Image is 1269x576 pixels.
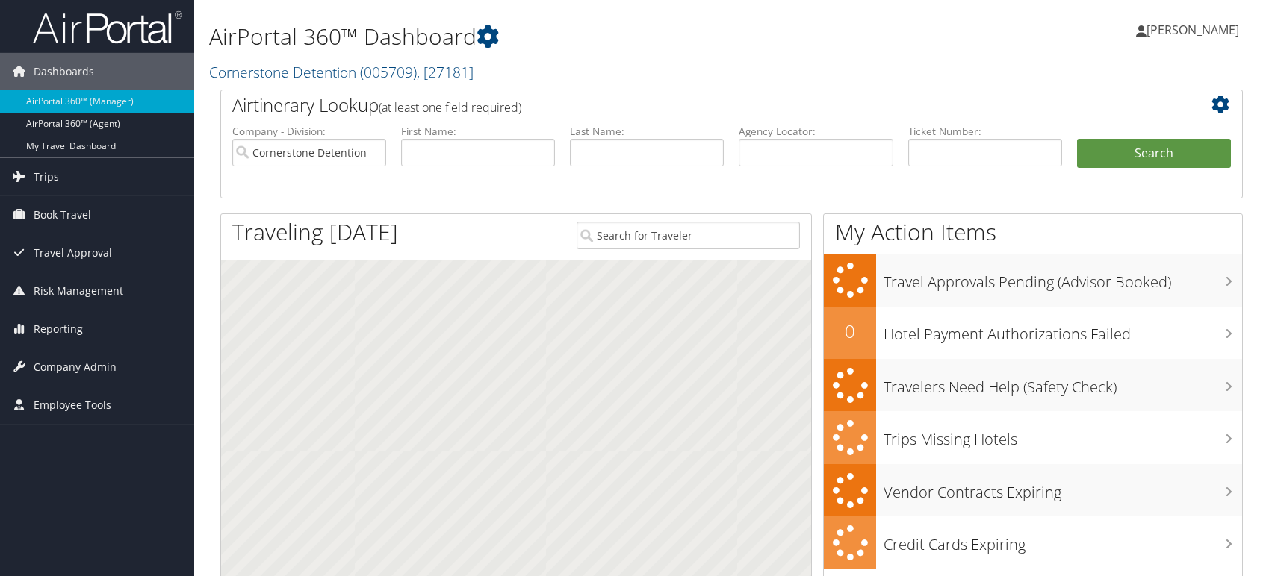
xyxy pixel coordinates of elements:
label: Ticket Number: [908,124,1062,139]
span: Risk Management [34,272,123,310]
h3: Travelers Need Help (Safety Check) [884,369,1242,398]
span: Dashboards [34,53,94,90]
h3: Vendor Contracts Expiring [884,475,1242,503]
a: [PERSON_NAME] [1136,7,1254,52]
span: ( 005709 ) [360,62,417,82]
a: Travelers Need Help (Safety Check) [824,359,1242,412]
button: Search [1077,139,1231,169]
label: First Name: [401,124,555,139]
a: Travel Approvals Pending (Advisor Booked) [824,254,1242,307]
span: Trips [34,158,59,195]
span: Reporting [34,310,83,348]
span: Book Travel [34,196,91,234]
a: Cornerstone Detention [209,62,474,82]
label: Last Name: [570,124,724,139]
span: (at least one field required) [379,99,521,116]
a: 0Hotel Payment Authorizations Failed [824,307,1242,359]
span: [PERSON_NAME] [1147,22,1239,38]
h1: AirPortal 360™ Dashboard [209,21,906,52]
img: airportal-logo.png [33,10,182,45]
h2: 0 [824,319,876,344]
label: Company - Division: [232,124,386,139]
h3: Travel Approvals Pending (Advisor Booked) [884,264,1242,292]
h3: Hotel Payment Authorizations Failed [884,316,1242,345]
input: Search for Traveler [577,222,800,249]
h1: My Action Items [824,216,1242,248]
span: Travel Approval [34,234,112,272]
h3: Credit Cards Expiring [884,527,1242,555]
h3: Trips Missing Hotels [884,422,1242,450]
span: Company Admin [34,348,117,386]
h2: Airtinerary Lookup [232,93,1146,118]
span: , [ 27181 ] [417,62,474,82]
label: Agency Locator: [739,124,893,139]
a: Vendor Contracts Expiring [824,464,1242,517]
span: Employee Tools [34,386,111,424]
a: Trips Missing Hotels [824,411,1242,464]
h1: Traveling [DATE] [232,216,398,248]
a: Credit Cards Expiring [824,516,1242,569]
